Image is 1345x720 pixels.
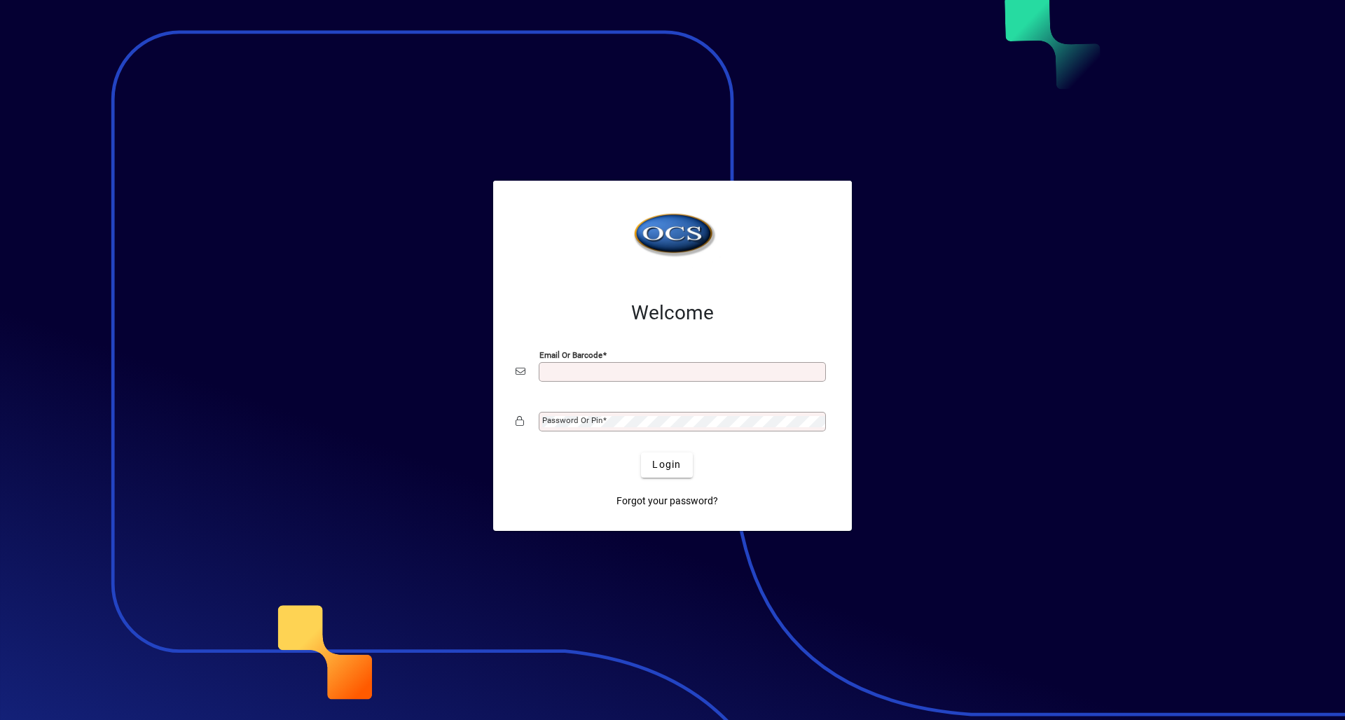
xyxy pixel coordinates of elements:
[652,457,681,472] span: Login
[611,489,724,514] a: Forgot your password?
[641,452,692,478] button: Login
[616,494,718,508] span: Forgot your password?
[539,349,602,359] mat-label: Email or Barcode
[516,301,829,325] h2: Welcome
[542,415,602,425] mat-label: Password or Pin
